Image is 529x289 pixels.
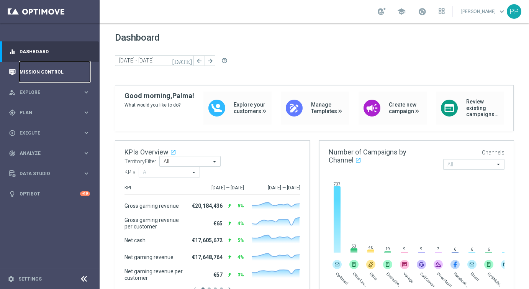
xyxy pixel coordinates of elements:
[9,130,16,136] i: play_circle_outline
[397,7,406,16] span: school
[20,131,83,135] span: Execute
[9,62,90,82] div: Mission Control
[8,49,90,55] button: equalizer Dashboard
[8,110,90,116] button: gps_fixed Plan keyboard_arrow_right
[20,41,90,62] a: Dashboard
[20,151,83,156] span: Analyze
[8,276,15,282] i: settings
[20,171,83,176] span: Data Studio
[9,170,83,177] div: Data Studio
[83,109,90,116] i: keyboard_arrow_right
[8,69,90,75] button: Mission Control
[83,89,90,96] i: keyboard_arrow_right
[83,129,90,136] i: keyboard_arrow_right
[9,48,16,55] i: equalizer
[9,41,90,62] div: Dashboard
[8,89,90,95] button: person_search Explore keyboard_arrow_right
[9,150,16,157] i: track_changes
[8,130,90,136] button: play_circle_outline Execute keyboard_arrow_right
[80,191,90,196] div: +10
[8,150,90,156] button: track_changes Analyze keyboard_arrow_right
[507,4,521,19] div: PP
[498,7,506,16] span: keyboard_arrow_down
[9,89,83,96] div: Explore
[9,184,90,204] div: Optibot
[9,89,16,96] i: person_search
[20,62,90,82] a: Mission Control
[83,149,90,157] i: keyboard_arrow_right
[9,109,16,116] i: gps_fixed
[20,184,80,204] a: Optibot
[9,190,16,197] i: lightbulb
[9,150,83,157] div: Analyze
[460,6,507,17] a: [PERSON_NAME]keyboard_arrow_down
[18,277,42,281] a: Settings
[83,170,90,177] i: keyboard_arrow_right
[8,191,90,197] button: lightbulb Optibot +10
[20,90,83,95] span: Explore
[8,171,90,177] button: Data Studio keyboard_arrow_right
[9,109,83,116] div: Plan
[20,110,83,115] span: Plan
[9,130,83,136] div: Execute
